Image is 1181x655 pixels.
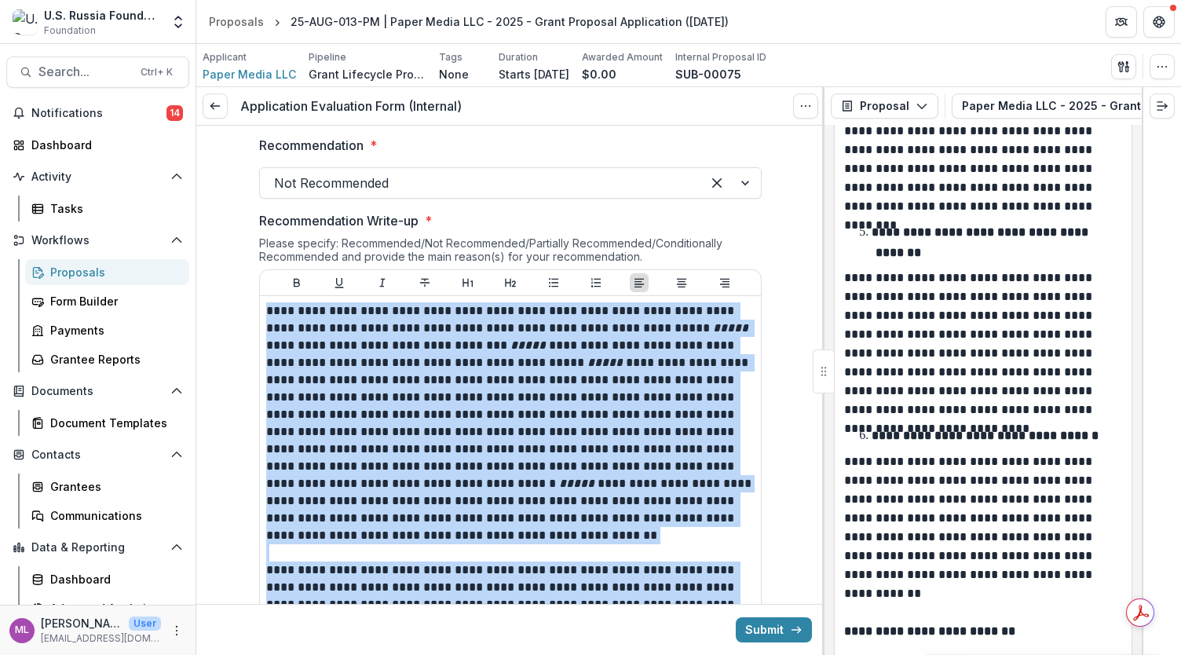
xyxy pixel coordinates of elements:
p: Recommendation Write-up [259,211,419,230]
p: Pipeline [309,50,346,64]
a: Document Templates [25,410,189,436]
div: Proposals [50,264,177,280]
p: Recommendation [259,136,364,155]
button: Align Right [715,273,734,292]
div: Proposals [209,13,264,30]
p: Awarded Amount [582,50,663,64]
h3: Application Evaluation Form (Internal) [240,99,462,114]
p: Internal Proposal ID [675,50,766,64]
img: U.S. Russia Foundation [13,9,38,35]
p: Grant Lifecycle Process [309,66,426,82]
a: Dashboard [25,566,189,592]
button: Ordered List [587,273,605,292]
button: Bullet List [544,273,563,292]
span: Documents [31,385,164,398]
div: Ctrl + K [137,64,176,81]
p: [PERSON_NAME] [41,615,122,631]
button: Open Data & Reporting [6,535,189,560]
a: Proposals [25,259,189,285]
div: 25-AUG-013-PM | Paper Media LLC - 2025 - Grant Proposal Application ([DATE]) [291,13,729,30]
div: U.S. Russia Foundation [44,7,161,24]
button: Open Documents [6,379,189,404]
nav: breadcrumb [203,10,735,33]
p: SUB-00075 [675,66,741,82]
p: Duration [499,50,538,64]
p: Tags [439,50,463,64]
div: Grantee Reports [50,351,177,368]
span: Notifications [31,107,166,120]
button: Open Activity [6,164,189,189]
button: Align Center [672,273,691,292]
div: Payments [50,322,177,338]
button: Proposal [831,93,938,119]
button: Open entity switcher [167,6,189,38]
div: Dashboard [50,571,177,587]
a: Payments [25,317,189,343]
div: Advanced Analytics [50,600,177,617]
div: Tasks [50,200,177,217]
span: Contacts [31,448,164,462]
button: Heading 1 [459,273,477,292]
div: Maria Lvova [15,625,29,635]
p: [EMAIL_ADDRESS][DOMAIN_NAME] [41,631,161,646]
button: Italicize [373,273,392,292]
button: Strike [415,273,434,292]
div: Communications [50,507,177,524]
p: Applicant [203,50,247,64]
p: $0.00 [582,66,616,82]
a: Communications [25,503,189,529]
button: Open Workflows [6,228,189,253]
div: Clear selected options [704,170,729,196]
span: Activity [31,170,164,184]
button: Underline [330,273,349,292]
button: Heading 2 [501,273,520,292]
p: Starts [DATE] [499,66,569,82]
a: Form Builder [25,288,189,314]
a: Grantee Reports [25,346,189,372]
button: Expand right [1150,93,1175,119]
span: Foundation [44,24,96,38]
a: Tasks [25,196,189,221]
p: User [129,617,161,631]
a: Dashboard [6,132,189,158]
span: 14 [166,105,183,121]
div: Form Builder [50,293,177,309]
div: Please specify: Recommended/Not Recommended/Partially Recommended/Conditionally Recommended and p... [259,236,762,269]
button: Notifications14 [6,101,189,126]
span: Data & Reporting [31,541,164,554]
a: Proposals [203,10,270,33]
button: Search... [6,57,189,88]
button: Options [793,93,818,119]
div: Dashboard [31,137,177,153]
span: Search... [38,64,131,79]
button: Bold [287,273,306,292]
button: More [167,621,186,640]
button: Partners [1106,6,1137,38]
button: Submit [736,617,812,642]
p: None [439,66,469,82]
a: Paper Media LLC [203,66,296,82]
div: Document Templates [50,415,177,431]
a: Grantees [25,474,189,499]
a: Advanced Analytics [25,595,189,621]
button: Align Left [630,273,649,292]
button: Open Contacts [6,442,189,467]
span: Workflows [31,234,164,247]
div: Grantees [50,478,177,495]
button: Get Help [1143,6,1175,38]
